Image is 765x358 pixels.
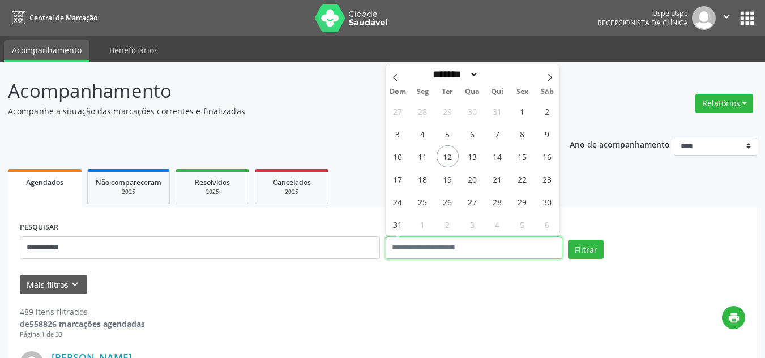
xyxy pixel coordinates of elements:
[461,100,484,122] span: Julho 30, 2025
[461,123,484,145] span: Agosto 6, 2025
[8,8,97,27] a: Central de Marcação
[69,278,81,291] i: keyboard_arrow_down
[461,168,484,190] span: Agosto 20, 2025
[570,137,670,151] p: Ano de acompanhamento
[437,191,459,213] span: Agosto 26, 2025
[716,6,737,30] button: 
[536,213,558,235] span: Setembro 6, 2025
[486,145,508,167] span: Agosto 14, 2025
[437,145,459,167] span: Agosto 12, 2025
[8,105,532,117] p: Acompanhe a situação das marcações correntes e finalizadas
[8,77,532,105] p: Acompanhamento
[263,188,320,196] div: 2025
[597,8,688,18] div: Uspe Uspe
[412,145,434,167] span: Agosto 11, 2025
[536,191,558,213] span: Agosto 30, 2025
[568,240,604,259] button: Filtrar
[437,100,459,122] span: Julho 29, 2025
[387,100,409,122] span: Julho 27, 2025
[412,168,434,190] span: Agosto 18, 2025
[536,100,558,122] span: Agosto 2, 2025
[29,318,145,329] strong: 558826 marcações agendadas
[429,68,479,80] select: Month
[720,10,733,23] i: 
[511,168,533,190] span: Agosto 22, 2025
[511,213,533,235] span: Setembro 5, 2025
[692,6,716,30] img: img
[536,168,558,190] span: Agosto 23, 2025
[96,178,161,187] span: Não compareceram
[412,191,434,213] span: Agosto 25, 2025
[437,123,459,145] span: Agosto 5, 2025
[486,100,508,122] span: Julho 31, 2025
[96,188,161,196] div: 2025
[4,40,89,62] a: Acompanhamento
[29,13,97,23] span: Central de Marcação
[461,213,484,235] span: Setembro 3, 2025
[510,88,535,96] span: Sex
[486,168,508,190] span: Agosto 21, 2025
[195,178,230,187] span: Resolvidos
[387,145,409,167] span: Agosto 10, 2025
[485,88,510,96] span: Qui
[387,123,409,145] span: Agosto 3, 2025
[387,213,409,235] span: Agosto 31, 2025
[386,88,411,96] span: Dom
[387,168,409,190] span: Agosto 17, 2025
[486,191,508,213] span: Agosto 28, 2025
[410,88,435,96] span: Seg
[461,145,484,167] span: Agosto 13, 2025
[20,318,145,330] div: de
[273,178,311,187] span: Cancelados
[695,94,753,113] button: Relatórios
[387,191,409,213] span: Agosto 24, 2025
[184,188,241,196] div: 2025
[536,145,558,167] span: Agosto 16, 2025
[412,123,434,145] span: Agosto 4, 2025
[728,312,740,324] i: print
[101,40,166,60] a: Beneficiários
[20,330,145,339] div: Página 1 de 33
[511,145,533,167] span: Agosto 15, 2025
[511,123,533,145] span: Agosto 8, 2025
[437,168,459,190] span: Agosto 19, 2025
[478,68,516,80] input: Year
[437,213,459,235] span: Setembro 2, 2025
[722,306,745,329] button: print
[20,275,87,295] button: Mais filtroskeyboard_arrow_down
[435,88,460,96] span: Ter
[737,8,757,28] button: apps
[486,123,508,145] span: Agosto 7, 2025
[20,306,145,318] div: 489 itens filtrados
[536,123,558,145] span: Agosto 9, 2025
[597,18,688,28] span: Recepcionista da clínica
[511,191,533,213] span: Agosto 29, 2025
[511,100,533,122] span: Agosto 1, 2025
[486,213,508,235] span: Setembro 4, 2025
[460,88,485,96] span: Qua
[461,191,484,213] span: Agosto 27, 2025
[26,178,63,187] span: Agendados
[412,100,434,122] span: Julho 28, 2025
[412,213,434,235] span: Setembro 1, 2025
[20,219,58,236] label: PESQUISAR
[535,88,559,96] span: Sáb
